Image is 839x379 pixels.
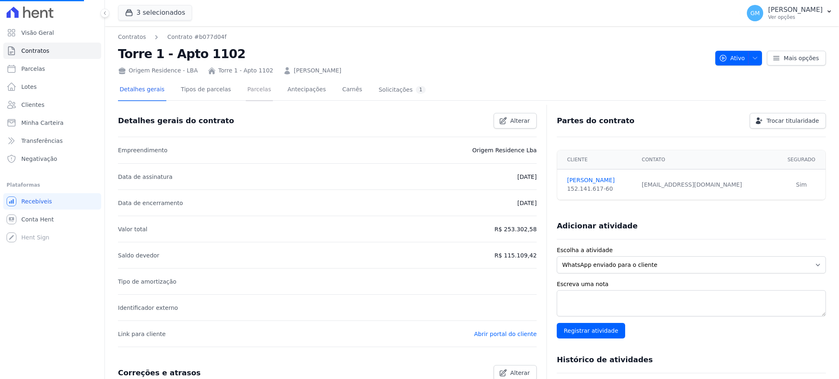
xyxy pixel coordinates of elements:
[567,176,632,185] a: [PERSON_NAME]
[494,224,537,234] p: R$ 253.302,58
[118,33,709,41] nav: Breadcrumb
[416,86,426,94] div: 1
[294,66,341,75] a: [PERSON_NAME]
[3,25,101,41] a: Visão Geral
[118,172,172,182] p: Data de assinatura
[750,113,826,129] a: Trocar titularidade
[118,33,227,41] nav: Breadcrumb
[21,83,37,91] span: Lotes
[21,197,52,205] span: Recebíveis
[567,185,632,193] div: 152.141.617-60
[118,329,166,339] p: Link para cliente
[768,6,823,14] p: [PERSON_NAME]
[767,51,826,65] a: Mais opções
[377,79,427,101] a: Solicitações1
[118,116,234,126] h3: Detalhes gerais do contrato
[510,117,530,125] span: Alterar
[118,303,178,313] p: Identificador externo
[715,51,762,65] button: Ativo
[642,180,773,189] div: [EMAIL_ADDRESS][DOMAIN_NAME]
[286,79,328,101] a: Antecipações
[3,115,101,131] a: Minha Carteira
[3,211,101,228] a: Conta Hent
[340,79,364,101] a: Carnês
[218,66,273,75] a: Torre 1 - Apto 1102
[118,145,168,155] p: Empreendimento
[557,280,826,289] label: Escreva uma nota
[472,145,537,155] p: Origem Residence Lba
[21,215,54,223] span: Conta Hent
[474,331,537,337] a: Abrir portal do cliente
[118,33,146,41] a: Contratos
[494,250,537,260] p: R$ 115.109,42
[3,193,101,210] a: Recebíveis
[510,369,530,377] span: Alterar
[778,150,825,169] th: Segurado
[118,250,159,260] p: Saldo devedor
[557,116,635,126] h3: Partes do contrato
[379,86,426,94] div: Solicitações
[179,79,233,101] a: Tipos de parcelas
[557,221,637,231] h3: Adicionar atividade
[21,47,49,55] span: Contratos
[21,29,54,37] span: Visão Geral
[766,117,819,125] span: Trocar titularidade
[768,14,823,20] p: Ver opções
[118,45,709,63] h2: Torre 1 - Apto 1102
[740,2,839,25] button: GM [PERSON_NAME] Ver opções
[3,43,101,59] a: Contratos
[3,151,101,167] a: Negativação
[21,101,44,109] span: Clientes
[557,150,637,169] th: Cliente
[784,54,819,62] span: Mais opções
[118,5,192,20] button: 3 selecionados
[7,180,98,190] div: Plataformas
[3,97,101,113] a: Clientes
[517,198,537,208] p: [DATE]
[21,155,57,163] span: Negativação
[118,198,183,208] p: Data de encerramento
[118,277,177,287] p: Tipo de amortização
[118,224,147,234] p: Valor total
[246,79,273,101] a: Parcelas
[778,169,825,200] td: Sim
[517,172,537,182] p: [DATE]
[118,368,201,378] h3: Correções e atrasos
[3,79,101,95] a: Lotes
[21,65,45,73] span: Parcelas
[557,355,653,365] h3: Histórico de atividades
[751,10,760,16] span: GM
[637,150,778,169] th: Contato
[557,246,826,255] label: Escolha a atividade
[3,133,101,149] a: Transferências
[118,79,166,101] a: Detalhes gerais
[167,33,227,41] a: Contrato #b077d04f
[719,51,745,65] span: Ativo
[21,119,63,127] span: Minha Carteira
[494,113,537,129] a: Alterar
[21,137,63,145] span: Transferências
[118,66,198,75] div: Origem Residence - LBA
[3,61,101,77] a: Parcelas
[557,323,625,338] input: Registrar atividade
